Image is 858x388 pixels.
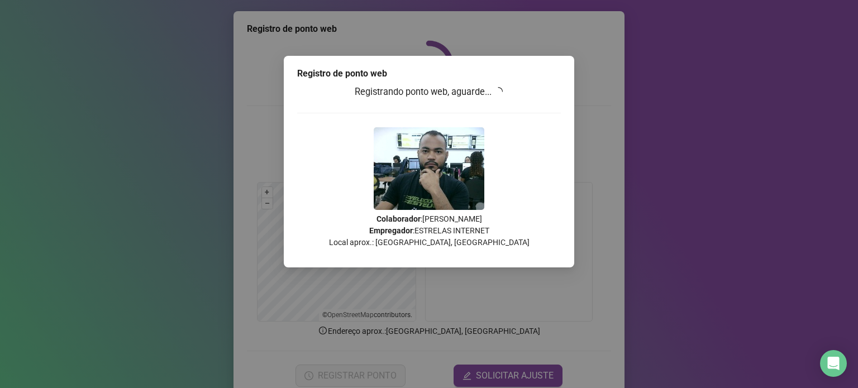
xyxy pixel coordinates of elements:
img: 9k= [374,127,484,210]
div: Registro de ponto web [297,67,561,80]
h3: Registrando ponto web, aguarde... [297,85,561,99]
span: loading [494,87,503,96]
p: : [PERSON_NAME] : ESTRELAS INTERNET Local aprox.: [GEOGRAPHIC_DATA], [GEOGRAPHIC_DATA] [297,213,561,248]
div: Open Intercom Messenger [820,350,847,377]
strong: Colaborador [376,214,421,223]
strong: Empregador [369,226,413,235]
